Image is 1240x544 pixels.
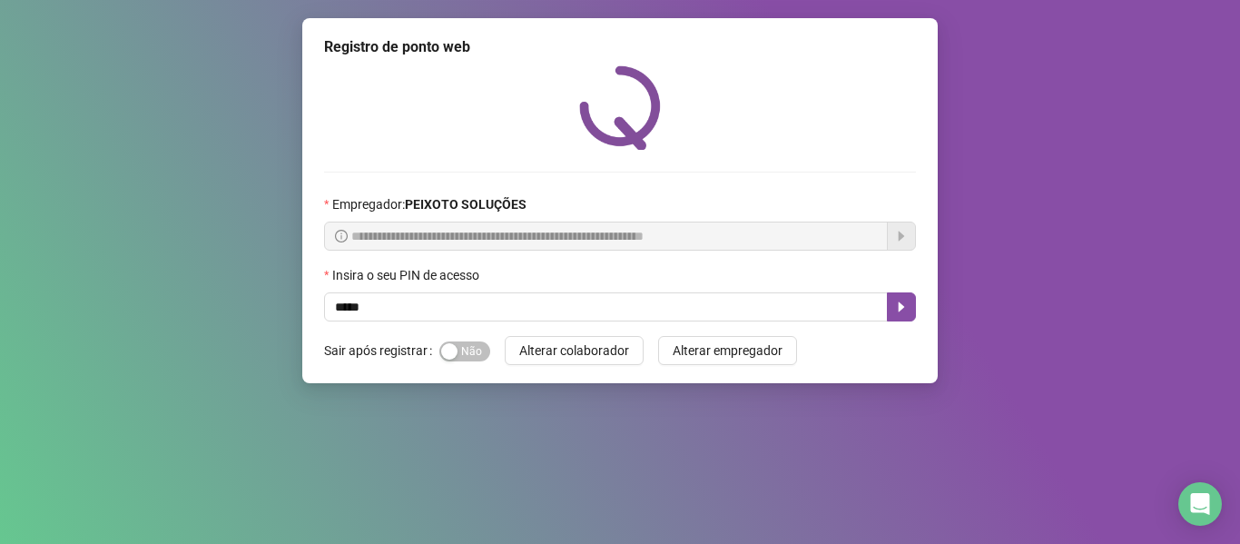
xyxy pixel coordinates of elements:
span: Empregador : [332,194,527,214]
div: Registro de ponto web [324,36,916,58]
label: Insira o seu PIN de acesso [324,265,491,285]
span: Alterar empregador [673,341,782,361]
div: Open Intercom Messenger [1178,482,1222,526]
label: Sair após registrar [324,336,439,365]
button: Alterar colaborador [505,336,644,365]
img: QRPoint [579,65,661,150]
span: Alterar colaborador [519,341,629,361]
span: info-circle [335,230,348,242]
span: caret-right [894,300,909,314]
button: Alterar empregador [658,336,797,365]
strong: PEIXOTO SOLUÇÕES [405,197,527,212]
